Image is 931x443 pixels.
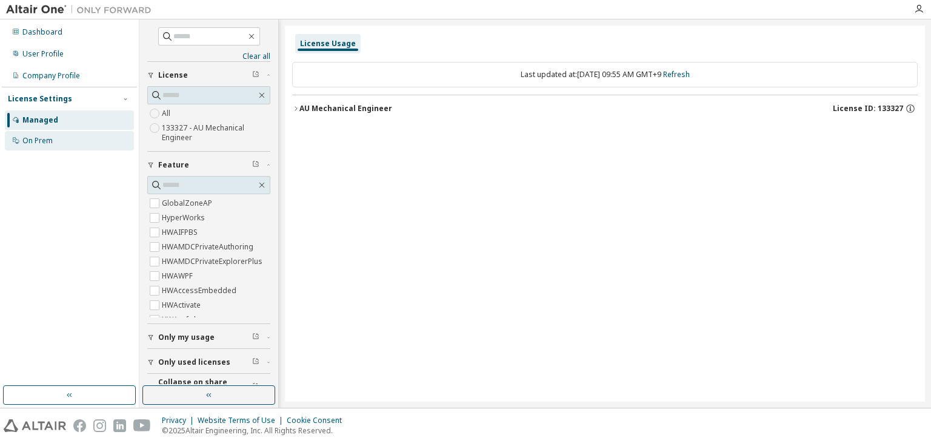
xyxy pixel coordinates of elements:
[299,104,392,113] div: AU Mechanical Engineer
[133,419,151,432] img: youtube.svg
[22,136,53,146] div: On Prem
[162,254,265,269] label: HWAMDCPrivateExplorerPlus
[73,419,86,432] img: facebook.svg
[93,419,106,432] img: instagram.svg
[252,160,259,170] span: Clear filter
[147,152,270,178] button: Feature
[147,324,270,351] button: Only my usage
[292,95,918,122] button: AU Mechanical EngineerLicense ID: 133327
[252,70,259,80] span: Clear filter
[198,416,287,425] div: Website Terms of Use
[162,121,270,145] label: 133327 - AU Mechanical Engineer
[162,225,200,240] label: HWAIFPBS
[162,313,201,327] label: HWAcufwh
[158,357,230,367] span: Only used licenses
[147,52,270,61] a: Clear all
[4,419,66,432] img: altair_logo.svg
[8,94,72,104] div: License Settings
[113,419,126,432] img: linkedin.svg
[158,160,189,170] span: Feature
[158,377,252,397] span: Collapse on share string
[162,269,195,283] label: HWAWPF
[158,333,215,342] span: Only my usage
[663,69,690,79] a: Refresh
[162,425,349,436] p: © 2025 Altair Engineering, Inc. All Rights Reserved.
[147,62,270,89] button: License
[22,115,58,125] div: Managed
[833,104,903,113] span: License ID: 133327
[300,39,356,49] div: License Usage
[252,382,259,392] span: Clear filter
[6,4,158,16] img: Altair One
[162,283,239,298] label: HWAccessEmbedded
[252,333,259,342] span: Clear filter
[252,357,259,367] span: Clear filter
[162,106,173,121] label: All
[22,49,64,59] div: User Profile
[292,62,918,87] div: Last updated at: [DATE] 09:55 AM GMT+9
[22,27,62,37] div: Dashboard
[158,70,188,80] span: License
[147,349,270,376] button: Only used licenses
[162,240,256,254] label: HWAMDCPrivateAuthoring
[287,416,349,425] div: Cookie Consent
[162,196,215,211] label: GlobalZoneAP
[162,416,198,425] div: Privacy
[22,71,80,81] div: Company Profile
[162,298,203,313] label: HWActivate
[162,211,207,225] label: HyperWorks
